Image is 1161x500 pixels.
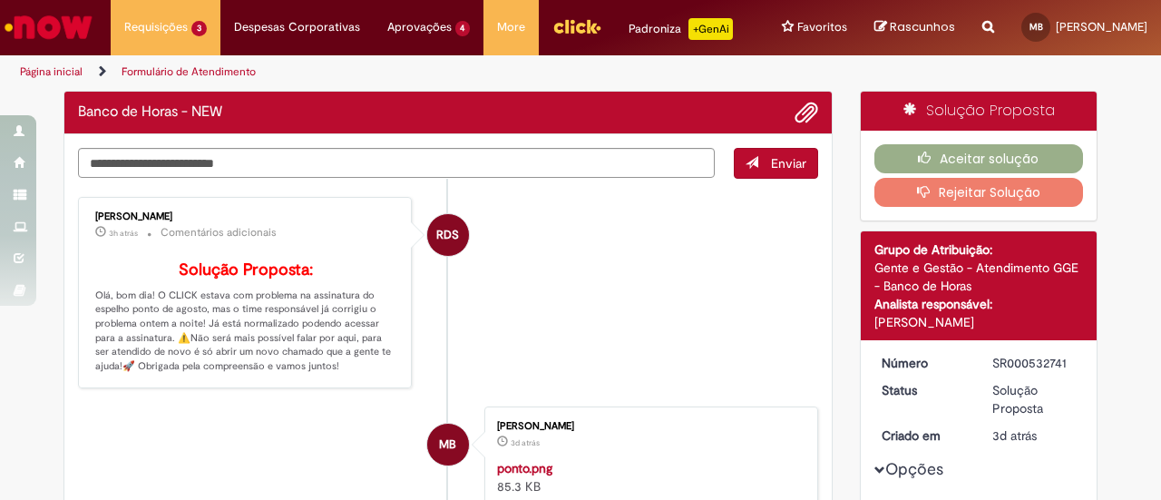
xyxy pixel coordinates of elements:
[511,437,540,448] time: 26/08/2025 10:35:36
[992,381,1077,417] div: Solução Proposta
[14,55,760,89] ul: Trilhas de página
[497,421,799,432] div: [PERSON_NAME]
[95,261,397,374] p: Olá, bom dia! O CLICK estava com problema na assinatura do espelho ponto de agosto, mas o time re...
[992,354,1077,372] div: SR000532741
[771,155,806,172] span: Enviar
[497,18,525,36] span: More
[427,424,469,466] div: Mariane Cega Bianchessi
[511,437,540,448] span: 3d atrás
[734,148,818,179] button: Enviar
[992,426,1077,445] div: 26/08/2025 10:28:43
[992,427,1037,444] span: 3d atrás
[2,9,95,45] img: ServiceNow
[427,214,469,256] div: Raquel De Souza
[455,21,471,36] span: 4
[629,18,733,40] div: Padroniza
[179,260,313,280] b: Solução Proposta:
[874,19,955,36] a: Rascunhos
[795,101,818,124] button: Adicionar anexos
[874,313,1084,331] div: [PERSON_NAME]
[436,213,459,257] span: RDS
[552,13,601,40] img: click_logo_yellow_360x200.png
[387,18,452,36] span: Aprovações
[20,64,83,79] a: Página inicial
[874,240,1084,259] div: Grupo de Atribuição:
[78,148,715,178] textarea: Digite sua mensagem aqui...
[122,64,256,79] a: Formulário de Atendimento
[497,459,799,495] div: 85.3 KB
[861,92,1098,131] div: Solução Proposta
[1029,21,1043,33] span: MB
[797,18,847,36] span: Favoritos
[78,104,222,121] h2: Banco de Horas - NEW Histórico de tíquete
[95,211,397,222] div: [PERSON_NAME]
[874,259,1084,295] div: Gente e Gestão - Atendimento GGE - Banco de Horas
[868,381,980,399] dt: Status
[874,178,1084,207] button: Rejeitar Solução
[874,295,1084,313] div: Analista responsável:
[439,423,456,466] span: MB
[191,21,207,36] span: 3
[868,354,980,372] dt: Número
[109,228,138,239] time: 28/08/2025 11:47:54
[234,18,360,36] span: Despesas Corporativas
[124,18,188,36] span: Requisições
[688,18,733,40] p: +GenAi
[890,18,955,35] span: Rascunhos
[109,228,138,239] span: 3h atrás
[992,427,1037,444] time: 26/08/2025 10:28:43
[1056,19,1147,34] span: [PERSON_NAME]
[161,225,277,240] small: Comentários adicionais
[868,426,980,445] dt: Criado em
[874,144,1084,173] button: Aceitar solução
[497,460,552,476] a: ponto.png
